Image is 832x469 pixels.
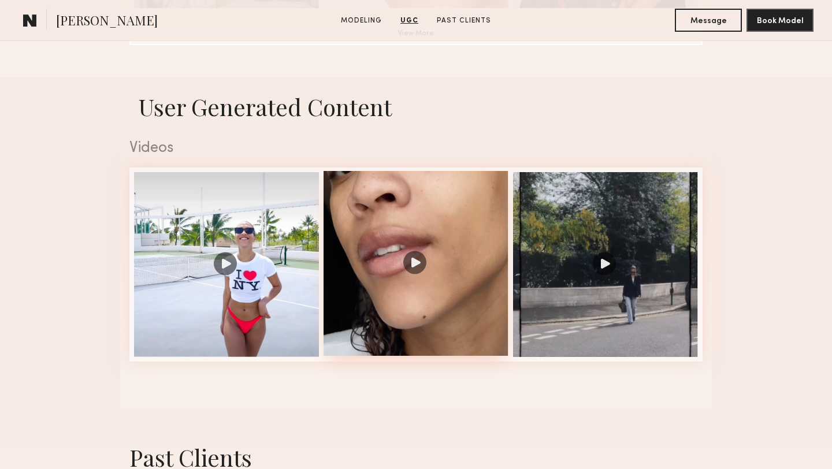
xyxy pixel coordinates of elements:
a: Book Model [746,15,814,25]
div: Videos [129,141,703,156]
button: Message [675,9,742,32]
a: Modeling [336,16,387,26]
span: [PERSON_NAME] [56,12,158,32]
h1: User Generated Content [120,91,712,122]
button: Book Model [746,9,814,32]
a: Past Clients [432,16,496,26]
a: UGC [396,16,423,26]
